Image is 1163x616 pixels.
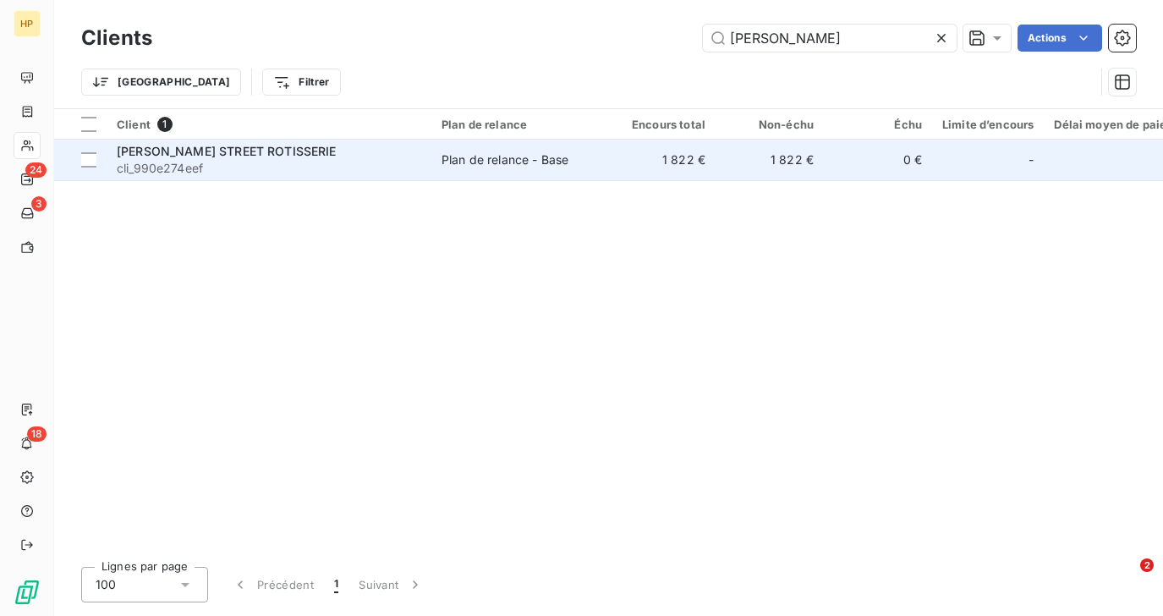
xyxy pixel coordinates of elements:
div: Limite d’encours [942,118,1034,131]
td: 1 822 € [607,140,716,180]
button: [GEOGRAPHIC_DATA] [81,69,241,96]
div: HP [14,10,41,37]
div: Non-échu [726,118,814,131]
h3: Clients [81,23,152,53]
img: Logo LeanPay [14,579,41,606]
button: 1 [324,567,348,602]
span: cli_990e274eef [117,160,421,177]
div: Plan de relance - Base [442,151,568,168]
button: Précédent [222,567,324,602]
span: 1 [157,117,173,132]
span: Client [117,118,151,131]
span: 24 [25,162,47,178]
span: 3 [31,196,47,212]
input: Rechercher [703,25,957,52]
span: - [1029,151,1034,168]
td: 0 € [824,140,932,180]
td: 1 822 € [716,140,824,180]
button: Filtrer [262,69,340,96]
span: 100 [96,576,116,593]
div: Plan de relance [442,118,597,131]
div: Échu [834,118,922,131]
span: [PERSON_NAME] STREET ROTISSERIE [117,144,337,158]
span: 2 [1140,558,1154,572]
div: Encours total [617,118,705,131]
button: Actions [1018,25,1102,52]
button: Suivant [348,567,434,602]
span: 1 [334,576,338,593]
iframe: Intercom live chat [1105,558,1146,599]
span: 18 [27,426,47,442]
